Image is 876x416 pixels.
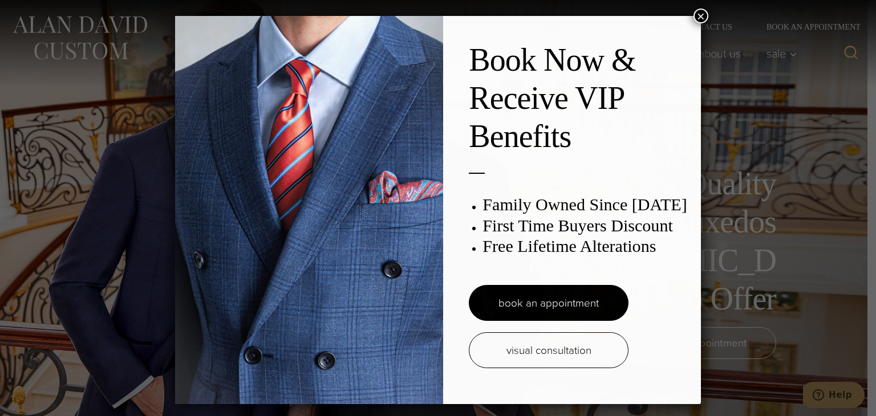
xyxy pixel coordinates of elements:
button: Close [693,9,708,23]
h3: Family Owned Since [DATE] [482,194,689,215]
a: book an appointment [469,285,628,321]
span: Help [26,8,49,18]
h3: First Time Buyers Discount [482,215,689,236]
a: visual consultation [469,332,628,368]
h2: Book Now & Receive VIP Benefits [469,41,689,156]
h3: Free Lifetime Alterations [482,236,689,256]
